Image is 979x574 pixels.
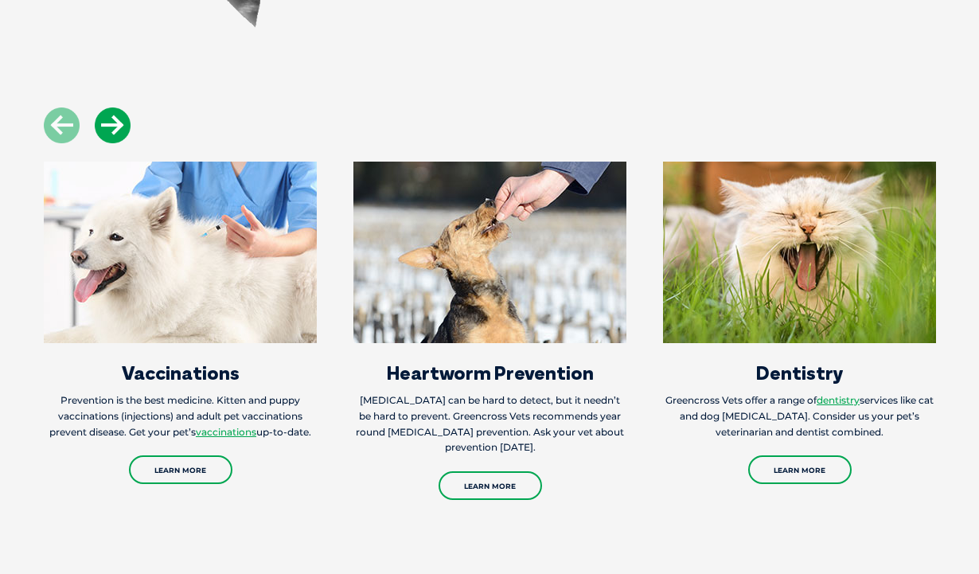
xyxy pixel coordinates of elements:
[663,392,936,440] p: Greencross Vets offer a range of services like cat and dog [MEDICAL_DATA]. Consider us your pet’s...
[196,426,256,438] a: vaccinations
[439,471,542,500] a: Learn More
[353,392,626,456] p: [MEDICAL_DATA] can be hard to detect, but it needn’t be hard to prevent. Greencross Vets recommen...
[353,363,626,382] h3: Heartworm Prevention
[44,392,317,440] p: Prevention is the best medicine. Kitten and puppy vaccinations (injections) and adult pet vaccina...
[817,394,860,406] a: dentistry
[44,363,317,382] h3: Vaccinations
[663,363,936,382] h3: Dentistry
[129,455,232,484] a: Learn More
[748,455,852,484] a: Learn More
